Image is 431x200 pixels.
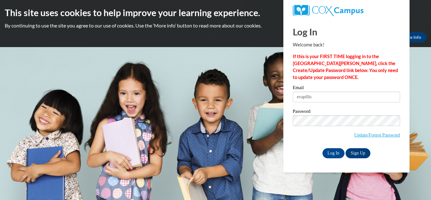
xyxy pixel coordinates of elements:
[293,5,363,16] img: COX Campus
[354,132,400,137] a: Update/Forgot Password
[293,85,400,92] label: Email
[5,6,426,19] h2: This site uses cookies to help improve your learning experience.
[293,54,398,80] strong: If this is your FIRST TIME logging in to the [GEOGRAPHIC_DATA][PERSON_NAME], click the Create/Upd...
[322,148,345,158] input: Log In
[293,25,400,38] h1: Log In
[293,41,400,48] p: Welcome back!
[293,109,400,115] label: Password
[5,22,426,29] p: By continuing to use the site you agree to our use of cookies. Use the ‘More info’ button to read...
[345,148,370,158] a: Sign Up
[397,32,426,42] a: More Info
[293,5,400,16] a: COX Campus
